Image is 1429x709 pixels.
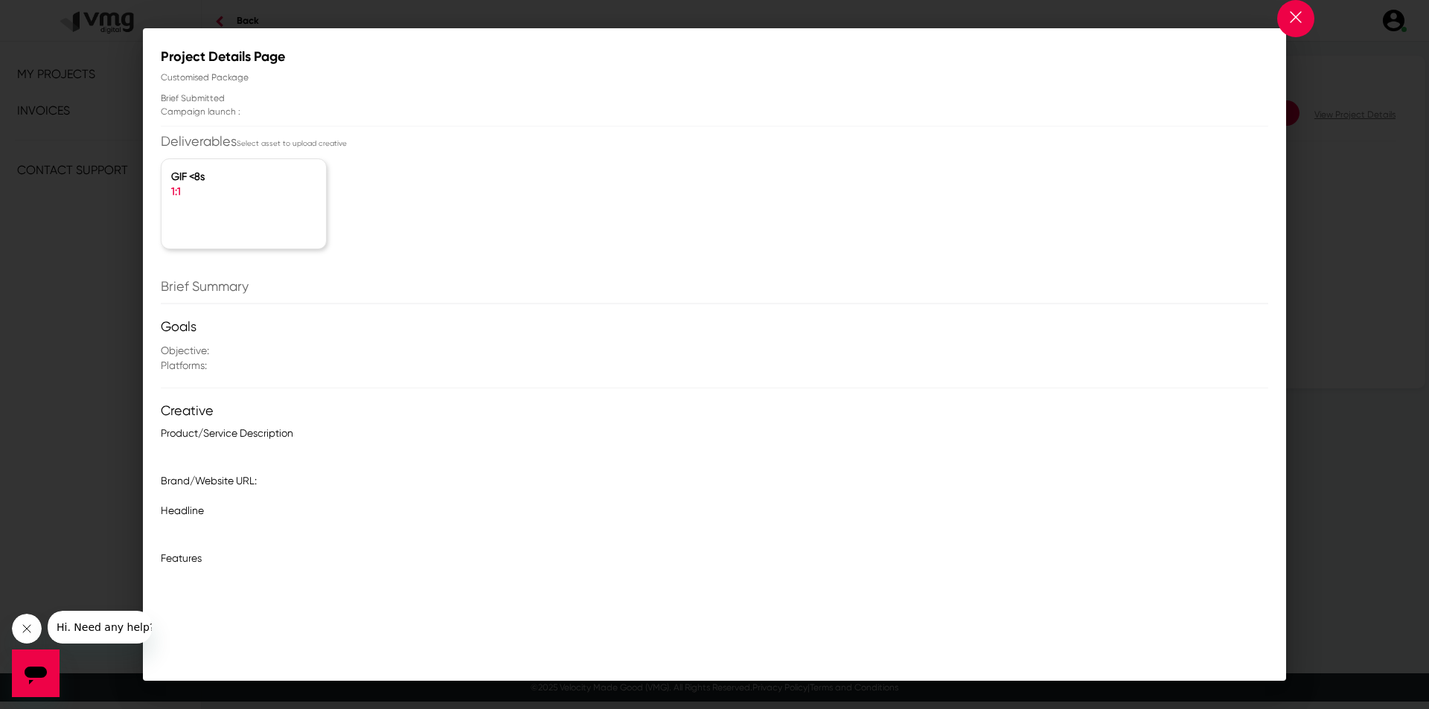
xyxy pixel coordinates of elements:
[161,71,1268,84] p: Customised Package
[171,184,316,199] div: 1:1
[161,319,1268,334] p: Goals
[161,426,1268,440] p: Product/Service Description
[161,279,1174,294] p: Brief Summary
[161,503,1268,518] p: Headline
[161,403,1268,418] p: Creative
[12,649,60,697] iframe: Button to launch messaging window
[161,359,207,371] span: Platforms:
[161,48,285,65] strong: Project Details Page
[237,139,347,147] span: Select asset to upload creative
[9,10,107,22] span: Hi. Need any help?
[161,134,1268,151] p: Deliverables
[161,92,703,105] p: Brief Submitted
[161,105,703,118] p: Campaign launch :
[161,551,1268,565] p: Features
[48,611,152,644] iframe: Message from company
[161,344,209,356] span: Objective:
[171,169,316,184] div: GIF <8s
[161,475,257,487] span: Brand/Website URL:
[12,614,42,644] iframe: Close message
